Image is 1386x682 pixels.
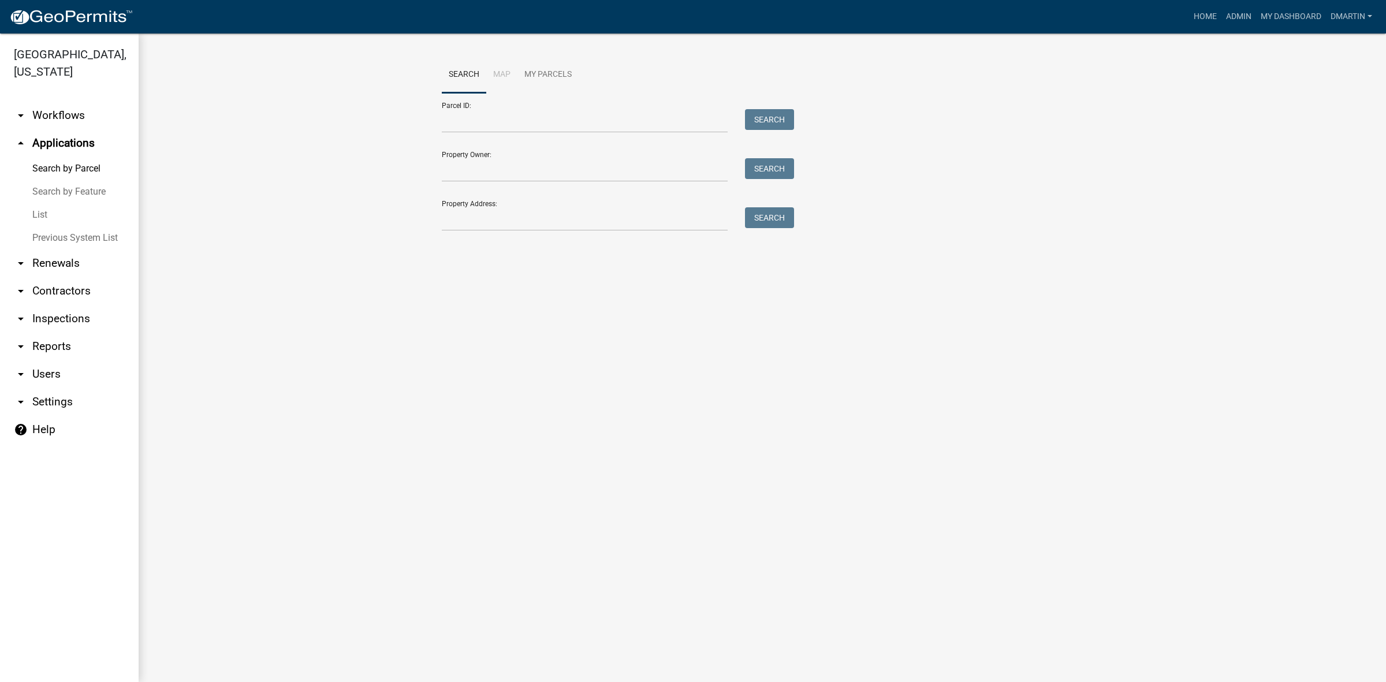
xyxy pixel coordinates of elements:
[14,340,28,353] i: arrow_drop_down
[442,57,486,94] a: Search
[14,136,28,150] i: arrow_drop_up
[14,256,28,270] i: arrow_drop_down
[14,312,28,326] i: arrow_drop_down
[517,57,579,94] a: My Parcels
[1189,6,1221,28] a: Home
[14,395,28,409] i: arrow_drop_down
[14,423,28,437] i: help
[745,207,794,228] button: Search
[1326,6,1377,28] a: dmartin
[14,284,28,298] i: arrow_drop_down
[1221,6,1256,28] a: Admin
[14,367,28,381] i: arrow_drop_down
[745,109,794,130] button: Search
[1256,6,1326,28] a: My Dashboard
[14,109,28,122] i: arrow_drop_down
[745,158,794,179] button: Search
